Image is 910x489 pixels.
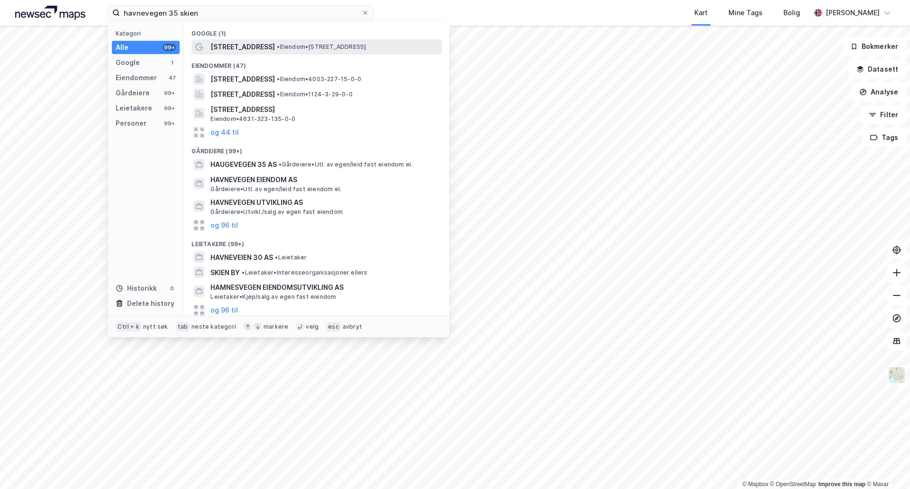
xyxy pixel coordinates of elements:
a: Mapbox [742,481,768,488]
div: nytt søk [143,323,168,331]
div: Ctrl + k [116,322,141,332]
span: Eiendom • 4003-227-15-0-0 [277,75,361,83]
span: • [277,91,280,98]
span: Eiendom • 4631-323-135-0-0 [210,115,295,123]
button: Tags [862,128,906,147]
div: Gårdeiere [116,87,150,99]
div: esc [326,322,341,332]
div: Alle [116,42,128,53]
span: • [277,75,280,83]
span: HAUGEVEGEN 35 AS [210,159,277,170]
div: 99+ [163,104,176,112]
button: og 44 til [210,127,239,138]
input: Søk på adresse, matrikkel, gårdeiere, leietakere eller personer [120,6,362,20]
div: Google (1) [184,22,449,39]
span: SKIEN BY [210,267,240,278]
button: Datasett [848,60,906,79]
span: HAVNEVEGEN UTVIKLING AS [210,197,438,208]
button: Analyse [851,83,906,101]
span: HAVNEVEGEN EIENDOM AS [210,174,438,185]
div: markere [264,323,288,331]
span: • [275,254,278,261]
div: Leietakere (99+) [184,233,449,250]
span: HAMNESVEGEN EIENDOMSUTVIKLING AS [210,282,438,293]
div: 47 [168,74,176,82]
div: Kontrollprogram for chat [863,443,910,489]
a: Improve this map [819,481,865,488]
span: [STREET_ADDRESS] [210,89,275,100]
span: Gårdeiere • Utl. av egen/leid fast eiendom el. [279,161,412,168]
div: 1 [168,59,176,66]
div: velg [306,323,318,331]
div: Eiendommer [116,72,157,83]
div: tab [176,322,190,332]
div: Historikk [116,283,157,294]
div: Mine Tags [728,7,763,18]
span: Eiendom • 1124-3-29-0-0 [277,91,352,98]
div: neste kategori [191,323,236,331]
span: HAVNEVEIEN 30 AS [210,252,273,263]
span: Leietaker • Kjøp/salg av egen fast eiendom [210,293,336,301]
div: 99+ [163,89,176,97]
div: Kategori [116,30,180,37]
span: Leietaker [275,254,307,261]
button: Filter [861,105,906,124]
span: Gårdeiere • Utvikl./salg av egen fast eiendom [210,208,343,216]
iframe: Chat Widget [863,443,910,489]
div: 99+ [163,44,176,51]
button: og 96 til [210,220,238,231]
span: • [277,43,280,50]
div: Google [116,57,140,68]
img: logo.a4113a55bc3d86da70a041830d287a7e.svg [15,6,85,20]
a: OpenStreetMap [770,481,816,488]
span: [STREET_ADDRESS] [210,104,438,115]
button: Bokmerker [842,37,906,56]
span: Gårdeiere • Utl. av egen/leid fast eiendom el. [210,185,341,193]
div: [PERSON_NAME] [826,7,880,18]
span: • [279,161,282,168]
span: • [242,269,245,276]
button: og 96 til [210,304,238,316]
div: Bolig [783,7,800,18]
span: [STREET_ADDRESS] [210,74,275,85]
div: 0 [168,285,176,292]
div: Kart [694,7,708,18]
img: Z [888,366,906,384]
span: Leietaker • Interesseorganisasjoner ellers [242,269,367,277]
div: Leietakere [116,102,152,114]
div: Delete history [127,298,174,309]
div: Gårdeiere (99+) [184,140,449,157]
span: [STREET_ADDRESS] [210,41,275,53]
div: 99+ [163,120,176,127]
div: Eiendommer (47) [184,55,449,72]
div: Personer [116,118,146,129]
span: Eiendom • [STREET_ADDRESS] [277,43,366,51]
div: avbryt [343,323,362,331]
